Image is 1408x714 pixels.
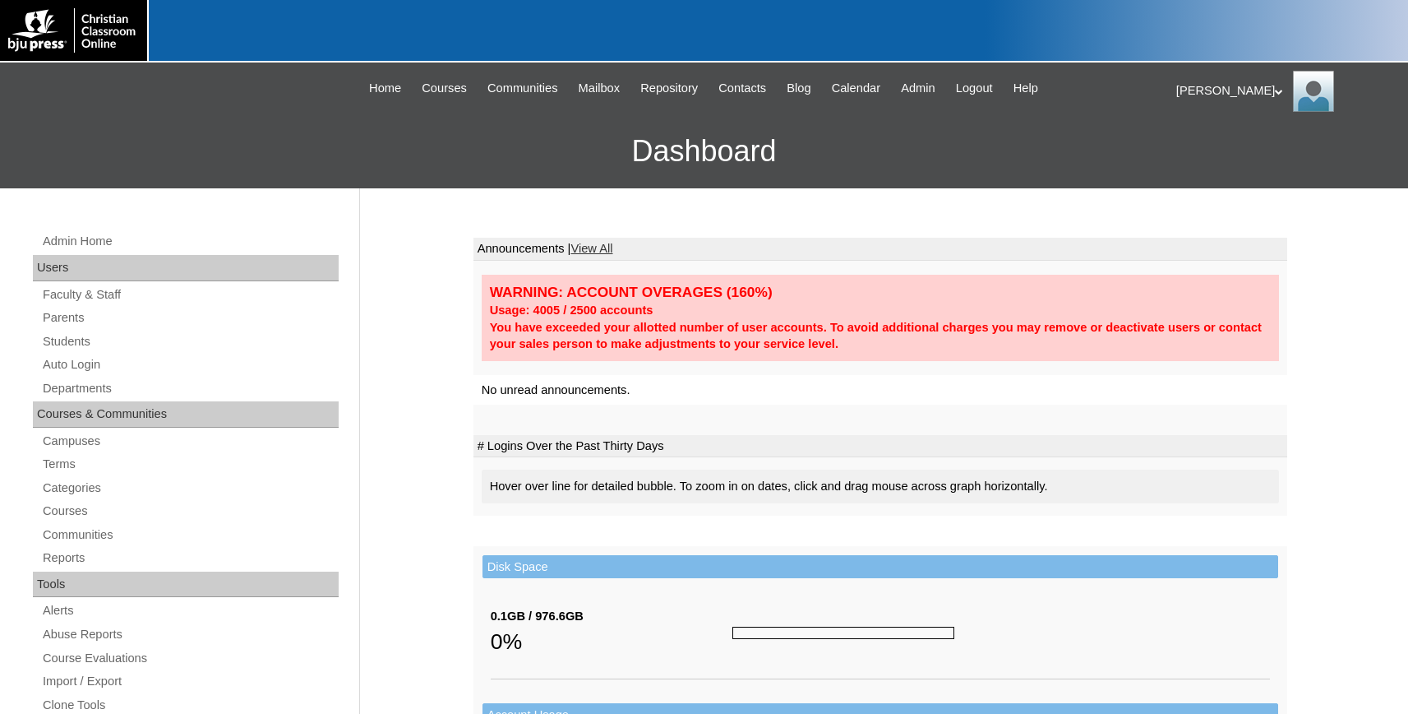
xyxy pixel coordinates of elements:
[33,255,339,281] div: Users
[41,600,339,621] a: Alerts
[710,79,774,98] a: Contacts
[956,79,993,98] span: Logout
[41,231,339,252] a: Admin Home
[640,79,698,98] span: Repository
[41,478,339,498] a: Categories
[41,378,339,399] a: Departments
[473,238,1287,261] td: Announcements |
[491,625,732,658] div: 0%
[490,319,1271,353] div: You have exceeded your allotted number of user accounts. To avoid additional charges you may remo...
[901,79,935,98] span: Admin
[41,431,339,452] a: Campuses
[778,79,819,98] a: Blog
[41,671,339,692] a: Import / Export
[1293,71,1334,112] img: Karen Lawton
[570,242,612,255] a: View All
[490,304,653,317] strong: Usage: 4005 / 2500 accounts
[33,401,339,428] div: Courses & Communities
[41,285,339,305] a: Faculty & Staff
[33,572,339,598] div: Tools
[422,79,467,98] span: Courses
[41,548,339,568] a: Reports
[570,79,629,98] a: Mailbox
[491,608,732,625] div: 0.1GB / 976.6GB
[473,375,1287,406] td: No unread announcements.
[579,79,621,98] span: Mailbox
[832,79,880,98] span: Calendar
[41,454,339,475] a: Terms
[41,624,339,645] a: Abuse Reports
[41,331,339,352] a: Students
[473,435,1287,458] td: # Logins Over the Past Thirty Days
[361,79,409,98] a: Home
[948,79,1001,98] a: Logout
[718,79,766,98] span: Contacts
[413,79,475,98] a: Courses
[482,470,1279,503] div: Hover over line for detailed bubble. To zoom in on dates, click and drag mouse across graph horiz...
[893,79,944,98] a: Admin
[41,525,339,545] a: Communities
[487,79,558,98] span: Communities
[482,555,1278,579] td: Disk Space
[8,8,139,53] img: logo-white.png
[1176,71,1392,112] div: [PERSON_NAME]
[490,283,1271,302] div: WARNING: ACCOUNT OVERAGES (160%)
[41,648,339,669] a: Course Evaluations
[632,79,706,98] a: Repository
[1013,79,1038,98] span: Help
[1005,79,1046,98] a: Help
[479,79,566,98] a: Communities
[824,79,889,98] a: Calendar
[787,79,810,98] span: Blog
[369,79,401,98] span: Home
[41,501,339,522] a: Courses
[8,114,1400,188] h3: Dashboard
[41,308,339,328] a: Parents
[41,355,339,375] a: Auto Login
